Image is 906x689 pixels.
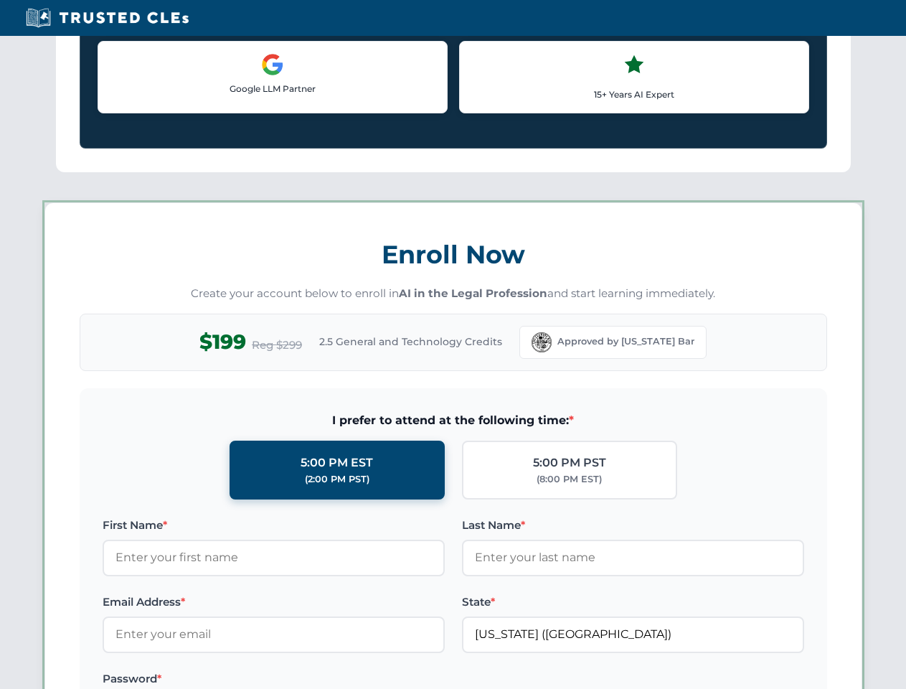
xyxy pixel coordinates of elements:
p: Create your account below to enroll in and start learning immediately. [80,286,827,302]
div: (2:00 PM PST) [305,472,369,487]
label: Password [103,670,445,688]
div: (8:00 PM EST) [537,472,602,487]
span: I prefer to attend at the following time: [103,411,804,430]
input: Florida (FL) [462,617,804,652]
strong: AI in the Legal Profession [399,286,547,300]
span: $199 [199,326,246,358]
span: Reg $299 [252,337,302,354]
div: 5:00 PM EST [301,454,373,472]
p: 15+ Years AI Expert [471,88,797,101]
span: 2.5 General and Technology Credits [319,334,502,350]
label: State [462,594,804,611]
p: Google LLM Partner [110,82,435,95]
img: Trusted CLEs [22,7,193,29]
label: First Name [103,517,445,534]
input: Enter your last name [462,540,804,576]
div: 5:00 PM PST [533,454,606,472]
input: Enter your first name [103,540,445,576]
img: Google [261,53,284,76]
input: Enter your email [103,617,445,652]
h3: Enroll Now [80,232,827,277]
img: Florida Bar [532,332,552,352]
label: Email Address [103,594,445,611]
label: Last Name [462,517,804,534]
span: Approved by [US_STATE] Bar [557,334,694,349]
